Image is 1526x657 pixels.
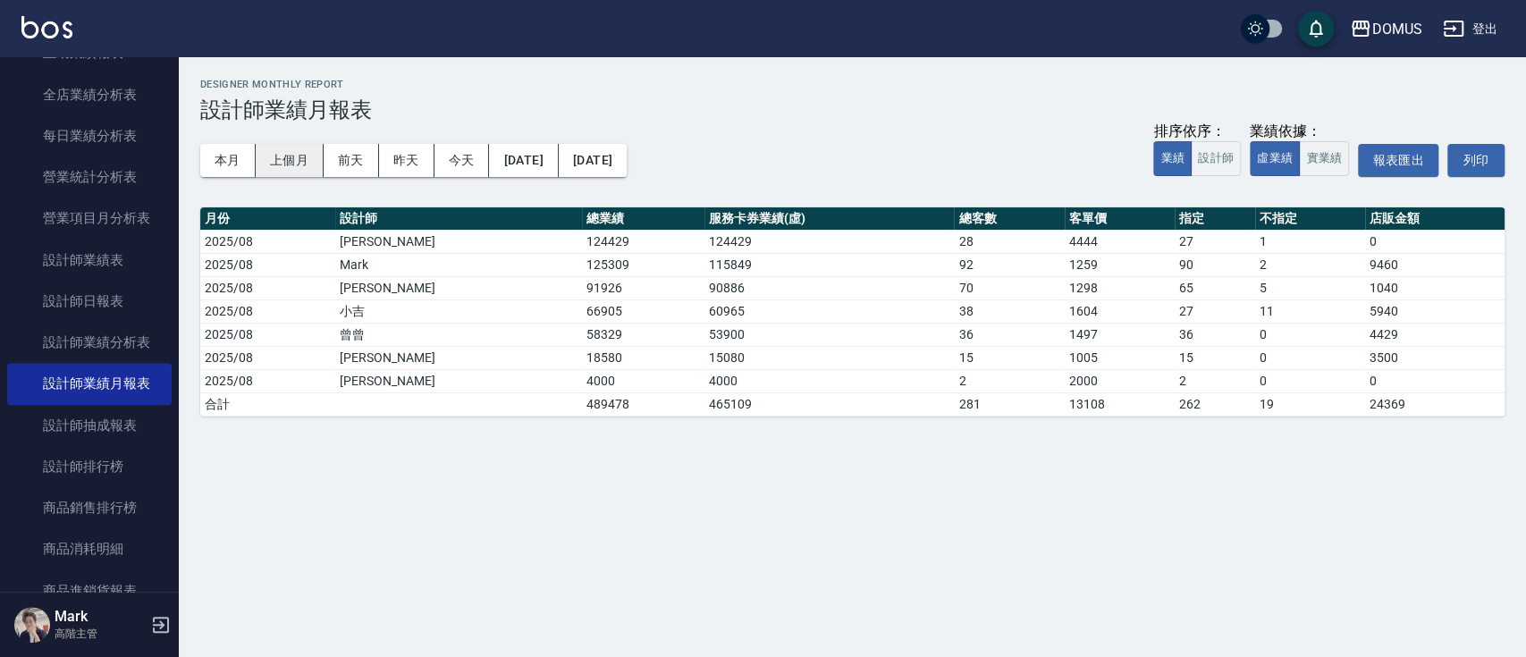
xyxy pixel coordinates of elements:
[7,487,172,528] a: 商品銷售排行榜
[335,299,582,323] td: 小吉
[954,323,1064,346] td: 36
[335,253,582,276] td: Mark
[1365,230,1505,253] td: 0
[582,323,704,346] td: 58329
[1365,369,1505,392] td: 0
[954,369,1064,392] td: 2
[582,253,704,276] td: 125309
[200,392,335,416] td: 合計
[704,253,954,276] td: 115849
[954,392,1064,416] td: 281
[200,79,1505,90] h2: Designer Monthly Report
[582,369,704,392] td: 4000
[1065,346,1175,369] td: 1005
[1255,230,1365,253] td: 1
[1175,346,1255,369] td: 15
[7,198,172,239] a: 營業項目月分析表
[582,276,704,299] td: 91926
[1365,253,1505,276] td: 9460
[7,74,172,115] a: 全店業績分析表
[954,299,1064,323] td: 38
[1365,323,1505,346] td: 4429
[200,230,335,253] td: 2025/08
[256,144,324,177] button: 上個月
[954,276,1064,299] td: 70
[7,281,172,322] a: 設計師日報表
[704,230,954,253] td: 124429
[335,207,582,231] th: 設計師
[434,144,490,177] button: 今天
[1065,276,1175,299] td: 1298
[1343,11,1429,47] button: DOMUS
[1175,392,1255,416] td: 262
[1153,122,1241,141] div: 排序依序：
[1065,369,1175,392] td: 2000
[1065,392,1175,416] td: 13108
[7,156,172,198] a: 營業統計分析表
[55,608,146,626] h5: Mark
[1153,141,1192,176] button: 業績
[14,607,50,643] img: Person
[1175,276,1255,299] td: 65
[1299,141,1349,176] button: 實業績
[1365,392,1505,416] td: 24369
[582,299,704,323] td: 66905
[1358,144,1438,177] button: 報表匯出
[582,392,704,416] td: 489478
[704,299,954,323] td: 60965
[1065,323,1175,346] td: 1497
[1255,207,1365,231] th: 不指定
[1447,144,1505,177] button: 列印
[1255,392,1365,416] td: 19
[1065,230,1175,253] td: 4444
[1175,253,1255,276] td: 90
[1255,253,1365,276] td: 2
[704,323,954,346] td: 53900
[379,144,434,177] button: 昨天
[1191,141,1241,176] button: 設計師
[335,346,582,369] td: [PERSON_NAME]
[1436,13,1505,46] button: 登出
[582,230,704,253] td: 124429
[1255,299,1365,323] td: 11
[1065,207,1175,231] th: 客單價
[1255,346,1365,369] td: 0
[1175,299,1255,323] td: 27
[1175,323,1255,346] td: 36
[1065,299,1175,323] td: 1604
[200,369,335,392] td: 2025/08
[200,346,335,369] td: 2025/08
[335,230,582,253] td: [PERSON_NAME]
[7,405,172,446] a: 設計師抽成報表
[1255,276,1365,299] td: 5
[1365,346,1505,369] td: 3500
[489,144,558,177] button: [DATE]
[200,253,335,276] td: 2025/08
[1365,207,1505,231] th: 店販金額
[324,144,379,177] button: 前天
[954,253,1064,276] td: 92
[335,369,582,392] td: [PERSON_NAME]
[559,144,627,177] button: [DATE]
[1371,18,1421,40] div: DOMUS
[7,115,172,156] a: 每日業績分析表
[582,346,704,369] td: 18580
[1250,141,1300,176] button: 虛業績
[335,276,582,299] td: [PERSON_NAME]
[704,276,954,299] td: 90886
[7,446,172,487] a: 設計師排行榜
[1365,276,1505,299] td: 1040
[954,207,1064,231] th: 總客數
[7,570,172,611] a: 商品進銷貨報表
[704,207,954,231] th: 服務卡券業績(虛)
[200,144,256,177] button: 本月
[200,97,1505,122] h3: 設計師業績月報表
[1065,253,1175,276] td: 1259
[335,323,582,346] td: 曾曾
[200,299,335,323] td: 2025/08
[1298,11,1334,46] button: save
[1250,122,1349,141] div: 業績依據：
[200,276,335,299] td: 2025/08
[200,323,335,346] td: 2025/08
